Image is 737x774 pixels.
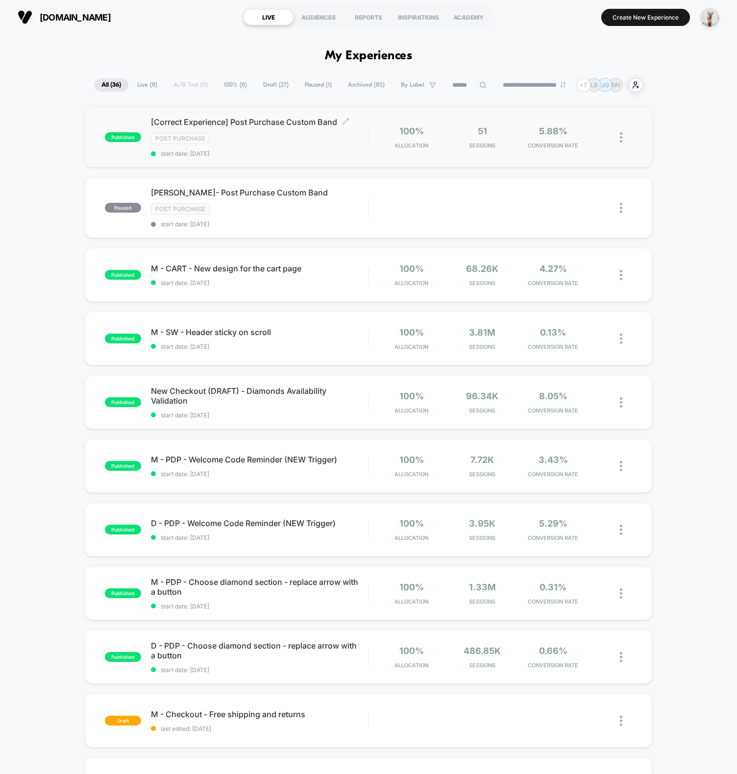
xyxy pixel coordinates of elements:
[449,280,515,287] span: Sessions
[94,78,128,92] span: All ( 36 )
[105,270,141,280] span: published
[449,343,515,350] span: Sessions
[151,264,368,273] span: M - CART - New design for the cart page
[470,455,494,465] span: 7.72k
[151,150,368,157] span: start date: [DATE]
[294,9,344,25] div: AUDIENCES
[151,534,368,541] span: start date: [DATE]
[540,264,567,274] span: 4.27%
[540,582,566,592] span: 0.31%
[105,588,141,598] span: published
[520,280,586,287] span: CONVERSION RATE
[620,525,622,535] img: close
[612,81,620,89] p: NN
[620,132,622,143] img: close
[520,662,586,669] span: CONVERSION RATE
[539,518,567,529] span: 5.29%
[394,662,428,669] span: Allocation
[151,386,368,406] span: New Checkout (DRAFT) - Diamonds Availability Validation
[394,142,428,149] span: Allocation
[151,203,210,215] span: Post Purchase
[401,81,424,89] span: By Label
[620,397,622,408] img: close
[105,132,141,142] span: published
[105,203,141,213] span: paused
[151,470,368,478] span: start date: [DATE]
[151,641,368,660] span: D - PDP - Choose diamond section - replace arrow with a button
[601,9,690,26] button: Create New Experience
[151,220,368,228] span: start date: [DATE]
[540,327,566,338] span: 0.13%
[18,10,32,24] img: Visually logo
[464,646,501,656] span: 486.85k
[151,603,368,610] span: start date: [DATE]
[620,588,622,599] img: close
[590,81,598,89] p: LB
[520,343,586,350] span: CONVERSION RATE
[469,582,496,592] span: 1.33M
[697,7,722,27] button: ppic
[399,582,424,592] span: 100%
[520,142,586,149] span: CONVERSION RATE
[539,646,567,656] span: 0.66%
[341,78,392,92] span: Archived ( 85 )
[15,9,114,25] button: [DOMAIN_NAME]
[105,525,141,534] span: published
[105,397,141,407] span: published
[449,407,515,414] span: Sessions
[601,81,609,89] p: JG
[399,646,424,656] span: 100%
[449,598,515,605] span: Sessions
[151,666,368,674] span: start date: [DATE]
[539,391,567,401] span: 8.05%
[105,461,141,471] span: published
[620,461,622,471] img: close
[620,652,622,662] img: close
[449,534,515,541] span: Sessions
[394,471,428,478] span: Allocation
[393,9,443,25] div: INSPIRATIONS
[620,716,622,726] img: close
[244,9,294,25] div: LIVE
[539,455,568,465] span: 3.43%
[539,126,567,136] span: 5.88%
[394,280,428,287] span: Allocation
[449,471,515,478] span: Sessions
[469,518,495,529] span: 3.95k
[105,716,141,726] span: draft
[40,12,111,23] span: [DOMAIN_NAME]
[297,78,339,92] span: Paused ( 1 )
[394,407,428,414] span: Allocation
[151,117,368,127] span: [Correct Experience] Post Purchase Custom Band
[478,126,487,136] span: 51
[151,725,368,732] span: last edited: [DATE]
[520,407,586,414] span: CONVERSION RATE
[620,203,622,213] img: close
[394,598,428,605] span: Allocation
[394,343,428,350] span: Allocation
[151,343,368,350] span: start date: [DATE]
[325,49,413,63] h1: My Experiences
[105,652,141,662] span: published
[151,279,368,287] span: start date: [DATE]
[620,270,622,280] img: close
[449,662,515,669] span: Sessions
[151,709,368,719] span: M - Checkout - Free shipping and returns
[151,327,368,337] span: M - SW - Header sticky on scroll
[520,471,586,478] span: CONVERSION RATE
[399,391,424,401] span: 100%
[394,534,428,541] span: Allocation
[399,518,424,529] span: 100%
[560,82,566,88] img: end
[399,455,424,465] span: 100%
[151,577,368,597] span: M - PDP - Choose diamond section - replace arrow with a button
[576,78,590,92] div: + 7
[700,8,719,27] img: ppic
[469,327,495,338] span: 3.81M
[130,78,165,92] span: Live ( 8 )
[520,534,586,541] span: CONVERSION RATE
[520,598,586,605] span: CONVERSION RATE
[151,188,368,197] span: [PERSON_NAME]- Post Purchase Custom Band
[620,334,622,344] img: close
[449,142,515,149] span: Sessions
